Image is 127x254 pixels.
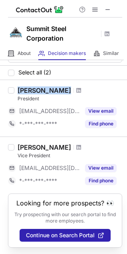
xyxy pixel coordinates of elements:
[14,211,116,224] p: Try prospecting with our search portal to find more employees.
[19,164,80,172] span: [EMAIL_ADDRESS][DOMAIN_NAME]
[85,164,117,172] button: Reveal Button
[16,199,114,207] header: Looking for more prospects? 👀
[48,50,86,57] span: Decision makers
[26,232,95,238] span: Continue on Search Portal
[85,107,117,115] button: Reveal Button
[85,177,117,185] button: Reveal Button
[20,229,111,242] button: Continue on Search Portal
[18,86,71,94] div: [PERSON_NAME]
[16,5,64,14] img: ContactOut v5.3.10
[18,152,122,159] div: Vice President
[8,24,24,40] img: 75792ffb69a106cdac257534774d9746
[18,143,71,151] div: [PERSON_NAME]
[18,50,31,57] span: About
[18,69,51,76] span: Select all (2)
[85,120,117,128] button: Reveal Button
[18,95,122,102] div: President
[19,107,80,115] span: [EMAIL_ADDRESS][DOMAIN_NAME]
[103,50,119,57] span: Similar
[26,24,98,43] h1: Summit Steel Corporation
